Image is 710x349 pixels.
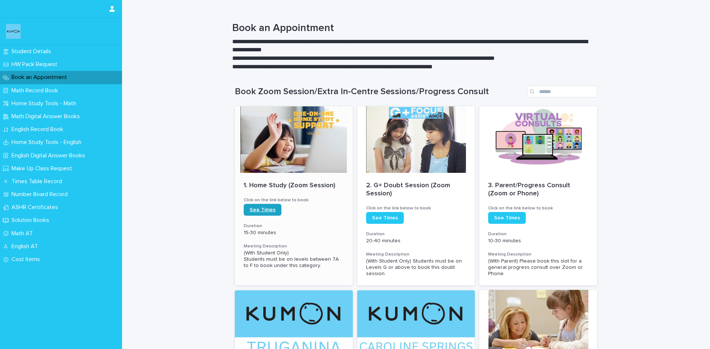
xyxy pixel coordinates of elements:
[235,86,524,97] h1: Book Zoom Session/Extra In-Centre Sessions/Progress Consult
[244,223,344,229] h3: Duration
[9,113,86,120] p: Math Digital Answer Books
[9,48,57,55] p: Student Details
[9,204,64,211] p: ASHR Certificates
[527,86,597,97] input: Search
[488,205,588,211] h3: Click on the link below to book
[488,252,588,257] h3: Meeting Description
[366,182,466,198] p: 2. G+ Doubt Session (Zoom Session)
[488,231,588,237] h3: Duration
[9,126,69,133] p: English Record Book
[244,230,344,236] p: 15-30 minutes
[9,152,91,159] p: English Digital Answer Books
[244,243,344,249] h3: Meeting Description
[366,231,466,237] h3: Duration
[366,238,466,244] p: 20-40 minutes
[244,182,344,190] p: 1. Home Study (Zoom Session)
[244,250,340,268] span: (With Student Only) Students must be on levels between 7A to F to book under this category.
[366,259,463,276] span: (With Student Only) Students must be on Levels G or above to book this doubt session.
[488,259,584,276] span: (With Parent) Please book this slot for a general progress consult over Zoom or Phone
[9,87,64,94] p: Math Record Book
[9,178,68,185] p: Times Table Record
[9,139,87,146] p: Home Study Tools - English
[479,106,597,285] a: 3. Parent/Progress Consult (Zoom or Phone)Click on the link below to bookSee TimesDuration10-30 m...
[488,238,588,244] p: 10-30 minutes
[366,212,404,224] a: See Times
[9,165,78,172] p: Make Up Class Request
[9,230,39,237] p: Math AT
[9,243,44,250] p: English AT
[244,204,281,216] a: See Times
[372,215,398,220] span: See Times
[9,191,74,198] p: Number Board Record
[488,182,588,198] p: 3. Parent/Progress Consult (Zoom or Phone)
[250,207,275,212] span: See Times
[244,197,344,203] h3: Click on the link below to book
[6,24,21,39] img: o6XkwfS7S2qhyeB9lxyF
[488,212,526,224] a: See Times
[9,100,82,107] p: Home Study Tools - Math
[9,61,63,68] p: HW Pack Request
[494,215,520,220] span: See Times
[235,106,353,285] a: 1. Home Study (Zoom Session)Click on the link below to bookSee TimesDuration15-30 minutesMeeting ...
[9,217,55,224] p: Solution Books
[9,256,46,263] p: Cost Items
[366,252,466,257] h3: Meeting Description
[357,106,475,285] a: 2. G+ Doubt Session (Zoom Session)Click on the link below to bookSee TimesDuration20-40 minutesMe...
[232,22,595,35] h1: Book an Appointment
[9,74,73,81] p: Book an Appointment
[366,205,466,211] h3: Click on the link below to book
